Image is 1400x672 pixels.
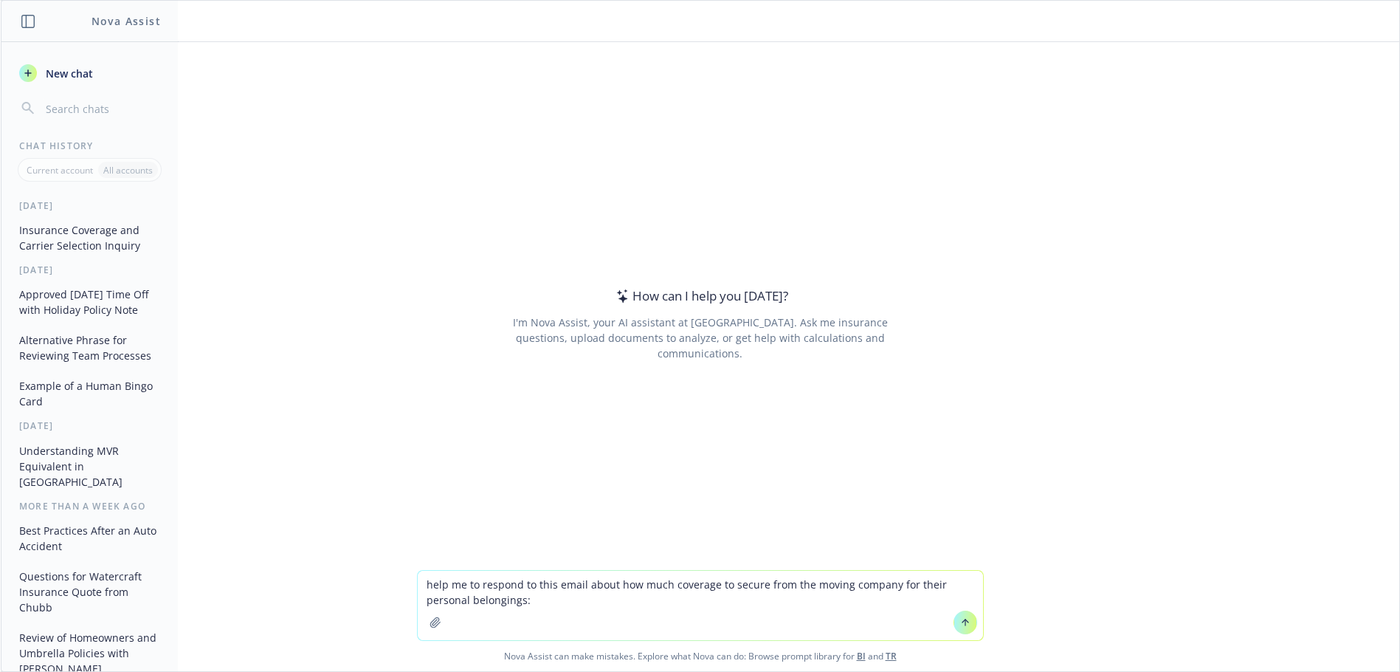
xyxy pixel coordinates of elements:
div: Chat History [1,140,178,152]
span: Nova Assist can make mistakes. Explore what Nova can do: Browse prompt library for and [7,641,1393,671]
input: Search chats [43,98,160,119]
button: Understanding MVR Equivalent in [GEOGRAPHIC_DATA] [13,439,166,494]
h1: Nova Assist [92,13,161,29]
button: Approved [DATE] Time Off with Holiday Policy Note [13,282,166,322]
button: Alternative Phrase for Reviewing Team Processes [13,328,166,368]
button: Questions for Watercraft Insurance Quote from Chubb [13,564,166,620]
p: All accounts [103,164,153,176]
textarea: help me to respond to this email about how much coverage to secure from the moving company for th... [418,571,983,640]
button: Example of a Human Bingo Card [13,374,166,414]
div: More than a week ago [1,500,178,512]
div: How can I help you [DATE]? [612,287,788,306]
div: I'm Nova Assist, your AI assistant at [GEOGRAPHIC_DATA]. Ask me insurance questions, upload docum... [492,315,908,361]
span: New chat [43,66,93,81]
button: Best Practices After an Auto Accident [13,518,166,558]
a: BI [857,650,866,662]
button: Insurance Coverage and Carrier Selection Inquiry [13,218,166,258]
div: [DATE] [1,419,178,432]
div: [DATE] [1,264,178,276]
p: Current account [27,164,93,176]
button: New chat [13,60,166,86]
div: [DATE] [1,199,178,212]
a: TR [886,650,897,662]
